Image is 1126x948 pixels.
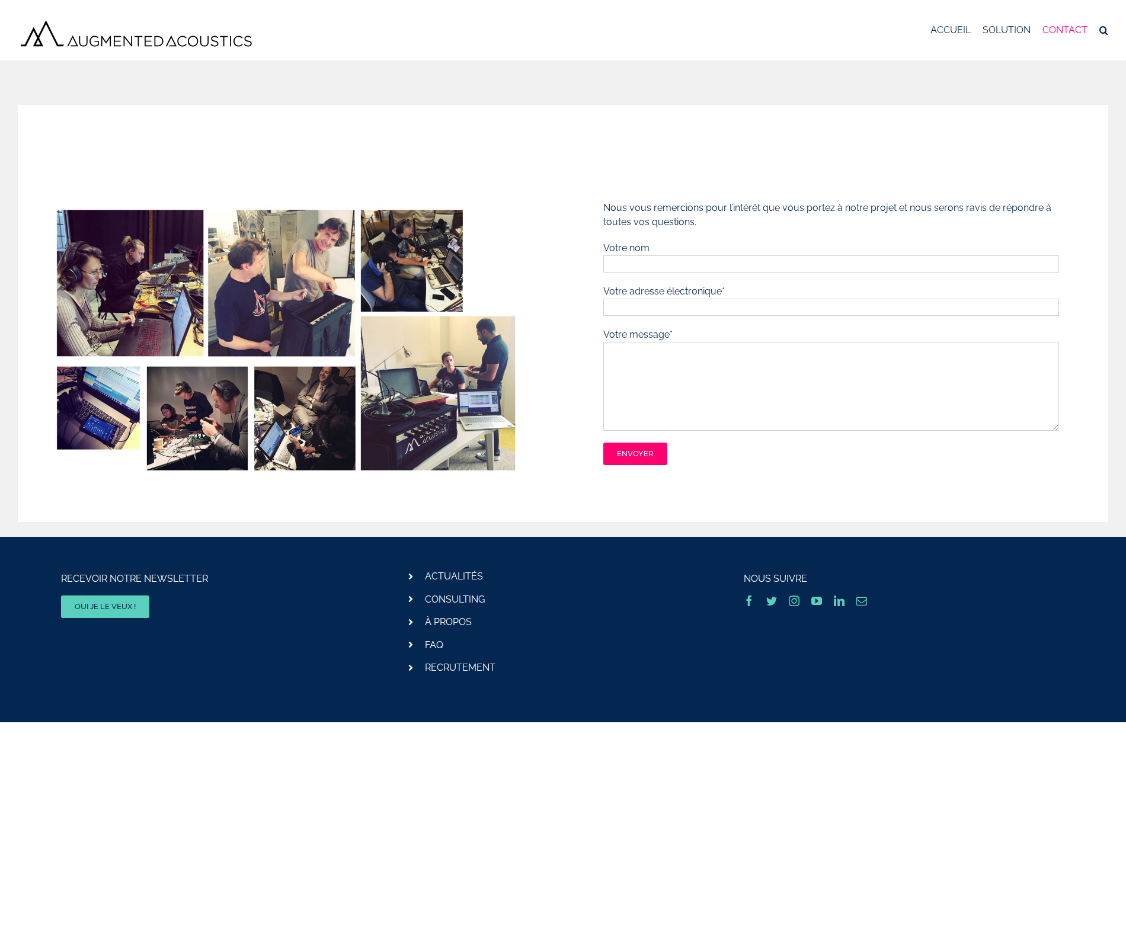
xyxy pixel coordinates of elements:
[603,242,1059,269] label: Votre nom
[789,595,799,606] a: instagram
[1042,25,1087,35] span: CONTACT
[930,9,1108,52] nav: Menu principal
[603,443,667,465] input: Envoyer
[425,594,485,605] a: CONSULTING
[425,571,483,582] a: ACTUALITÉS
[61,595,149,618] a: OUI JE LE VEUX !
[425,639,443,651] a: FAQ
[61,572,382,586] p: RECEVOIR NOTRE NEWSLETTER
[834,595,844,606] a: linkedin
[603,299,1059,316] input: Votre adresse électronique*
[49,201,523,479] img: Equipe Augmented Acoustics
[603,342,1059,431] textarea: Votre message*
[603,286,1059,312] label: Votre adresse électronique*
[856,595,867,606] a: mail
[811,595,822,606] a: youtube
[18,18,255,49] img: Augmented Acoustics Logo
[930,9,971,52] a: ACCUEIL
[603,201,1059,229] p: Nous vous remercions pour l’intérêt que vous portez à notre projet et nous serons ravis de répond...
[744,595,754,606] a: facebook
[603,241,1059,465] form: Formulaire de contact
[930,25,971,35] span: ACCUEIL
[425,616,472,627] a: À PROPOS
[603,329,1059,391] label: Votre message*
[603,255,1059,273] input: Votre nom
[75,602,136,611] span: OUI JE LE VEUX !
[983,25,1031,35] span: SOLUTION
[425,662,495,673] a: RECRUTEMENT
[1099,9,1108,52] a: Recherche
[983,9,1031,52] a: SOLUTION
[766,595,777,606] a: twitter
[1042,9,1087,52] a: CONTACT
[744,572,1065,586] p: NOUS SUIVRE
